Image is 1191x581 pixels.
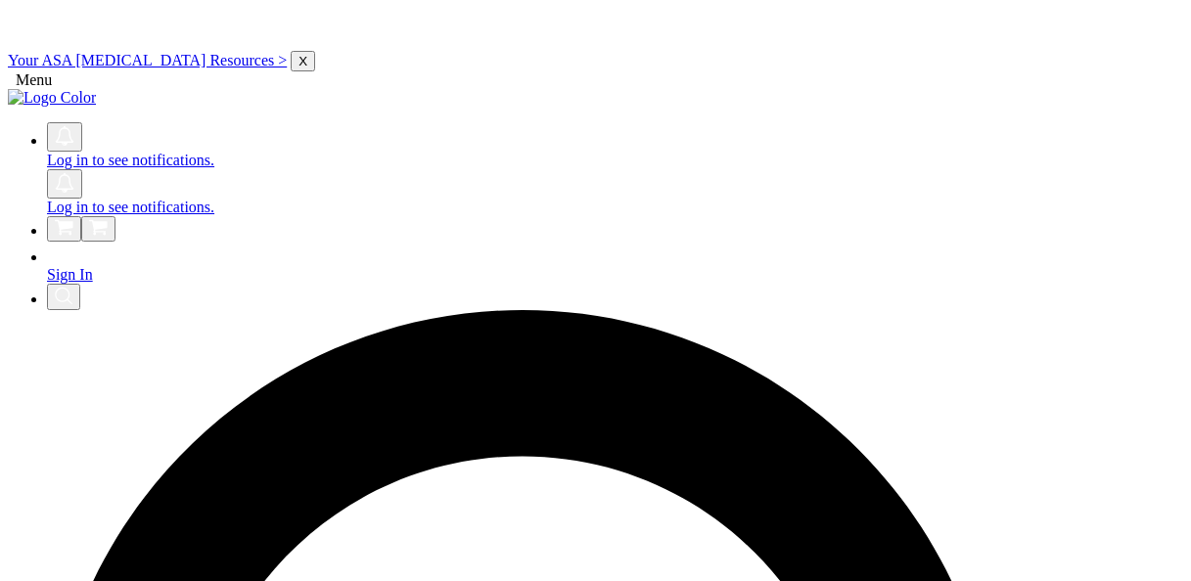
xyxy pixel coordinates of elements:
[8,89,96,107] img: Logo Color
[47,199,214,215] a: Log in to see notifications.
[8,52,287,68] a: Your ASA [MEDICAL_DATA] Resources >
[16,71,52,88] span: Menu
[291,51,315,71] button: X
[47,152,214,168] a: Log in to see notifications.
[8,71,1183,89] div: Menu
[8,89,1183,107] a: Logo Color
[47,266,93,283] a: Sign In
